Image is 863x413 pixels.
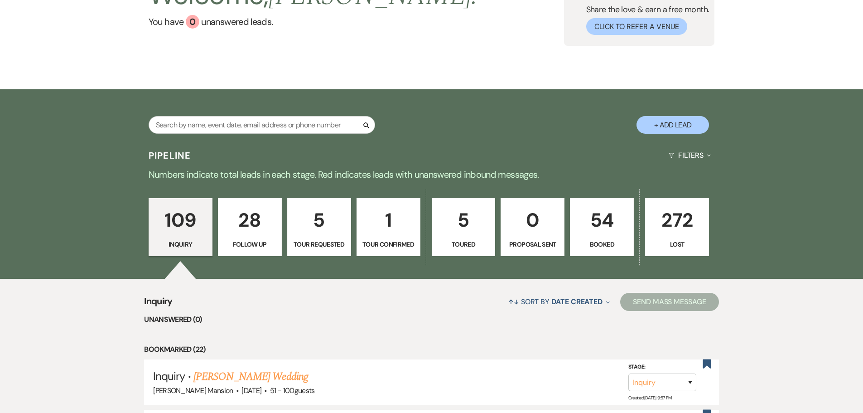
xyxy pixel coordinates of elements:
span: Date Created [551,297,603,306]
span: 51 - 100 guests [270,386,315,395]
button: Filters [665,143,714,167]
p: Numbers indicate total leads in each stage. Red indicates leads with unanswered inbound messages. [106,167,758,182]
div: 0 [186,15,199,29]
p: 1 [362,205,415,235]
a: 5Tour Requested [287,198,351,256]
a: 272Lost [645,198,709,256]
input: Search by name, event date, email address or phone number [149,116,375,134]
p: Tour Confirmed [362,239,415,249]
button: Sort By Date Created [505,290,613,314]
li: Bookmarked (22) [144,344,719,355]
a: [PERSON_NAME] Wedding [193,369,308,385]
span: Inquiry [144,294,173,314]
a: 28Follow Up [218,198,282,256]
p: Toured [438,239,490,249]
a: 54Booked [570,198,634,256]
p: Booked [576,239,628,249]
p: 28 [224,205,276,235]
p: 109 [154,205,207,235]
p: 272 [651,205,703,235]
p: Follow Up [224,239,276,249]
a: 1Tour Confirmed [357,198,420,256]
p: Tour Requested [293,239,345,249]
span: Inquiry [153,369,185,383]
label: Stage: [628,362,696,372]
p: Inquiry [154,239,207,249]
p: 5 [293,205,345,235]
span: [DATE] [241,386,261,395]
li: Unanswered (0) [144,314,719,326]
span: Created: [DATE] 9:57 PM [628,395,672,401]
button: Send Mass Message [620,293,719,311]
button: Click to Refer a Venue [586,18,687,35]
span: ↑↓ [508,297,519,306]
h3: Pipeline [149,149,191,162]
span: [PERSON_NAME] Mansion [153,386,233,395]
p: Proposal Sent [506,239,559,249]
a: 5Toured [432,198,496,256]
p: 5 [438,205,490,235]
p: Lost [651,239,703,249]
a: 0Proposal Sent [501,198,564,256]
a: You have 0 unanswered leads. [149,15,478,29]
p: 54 [576,205,628,235]
a: 109Inquiry [149,198,212,256]
p: 0 [506,205,559,235]
button: + Add Lead [636,116,709,134]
